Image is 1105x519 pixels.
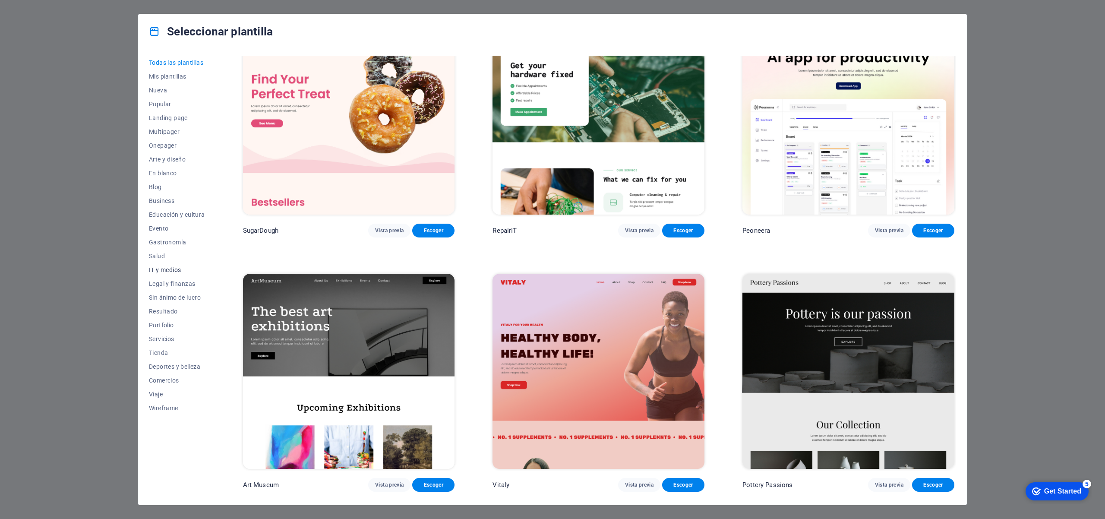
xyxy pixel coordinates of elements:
span: IT y medios [149,266,205,273]
span: Wireframe [149,405,205,411]
span: Landing page [149,114,205,121]
button: IT y medios [149,263,205,277]
div: 5 [64,2,73,10]
span: Blog [149,184,205,190]
button: Legal y finanzas [149,277,205,291]
p: SugarDough [243,226,278,235]
button: Nueva [149,83,205,97]
span: Viaje [149,391,205,398]
button: Evento [149,222,205,235]
span: Vista previa [625,481,654,488]
button: Vista previa [868,478,910,492]
span: Vista previa [375,481,404,488]
span: Vista previa [625,227,654,234]
span: Onepager [149,142,205,149]
span: Popular [149,101,205,108]
span: Escoger [919,227,947,234]
span: Servicios [149,335,205,342]
img: Pottery Passions [742,274,954,469]
span: Educación y cultura [149,211,205,218]
button: Mis plantillas [149,70,205,83]
span: Escoger [669,481,698,488]
div: Get Started [25,9,63,17]
button: Resultado [149,304,205,318]
span: Gastronomía [149,239,205,246]
button: Escoger [662,478,704,492]
button: Escoger [412,478,455,492]
p: Peoneera [742,226,770,235]
div: Get Started 5 items remaining, 0% complete [7,4,70,22]
img: Peoneera [742,19,954,215]
button: Landing page [149,111,205,125]
button: Sin ánimo de lucro [149,291,205,304]
span: Salud [149,253,205,259]
span: Tienda [149,349,205,356]
button: Educación y cultura [149,208,205,222]
span: Evento [149,225,205,232]
button: Portfolio [149,318,205,332]
button: Business [149,194,205,208]
span: Arte y diseño [149,156,205,163]
button: Vista previa [368,478,410,492]
button: Vista previa [368,224,410,237]
span: Vista previa [875,227,903,234]
button: Popular [149,97,205,111]
button: Vista previa [618,224,660,237]
span: Todas las plantillas [149,59,205,66]
span: Comercios [149,377,205,384]
button: Onepager [149,139,205,152]
p: Art Museum [243,481,279,489]
button: Servicios [149,332,205,346]
button: Blog [149,180,205,194]
button: En blanco [149,166,205,180]
img: Vitaly [493,274,704,469]
h4: Seleccionar plantilla [149,25,273,38]
button: Tienda [149,346,205,360]
span: Portfolio [149,322,205,329]
button: Vista previa [868,224,910,237]
button: Todas las plantillas [149,56,205,70]
span: Sin ánimo de lucro [149,294,205,301]
span: Deportes y belleza [149,363,205,370]
span: Business [149,197,205,204]
button: Multipager [149,125,205,139]
span: Escoger [669,227,698,234]
button: Gastronomía [149,235,205,249]
button: Vista previa [618,478,660,492]
span: Nueva [149,87,205,94]
img: Art Museum [243,274,455,469]
button: Salud [149,249,205,263]
button: Escoger [412,224,455,237]
span: En blanco [149,170,205,177]
img: SugarDough [243,19,455,215]
span: Legal y finanzas [149,280,205,287]
img: RepairIT [493,19,704,215]
span: Escoger [419,481,448,488]
span: Mis plantillas [149,73,205,80]
p: Vitaly [493,481,509,489]
p: Pottery Passions [742,481,792,489]
button: Arte y diseño [149,152,205,166]
span: Multipager [149,128,205,135]
span: Vista previa [875,481,903,488]
span: Resultado [149,308,205,315]
button: Deportes y belleza [149,360,205,373]
button: Escoger [912,478,954,492]
button: Wireframe [149,401,205,415]
p: RepairIT [493,226,517,235]
button: Escoger [662,224,704,237]
button: Viaje [149,387,205,401]
button: Escoger [912,224,954,237]
span: Escoger [419,227,448,234]
span: Vista previa [375,227,404,234]
button: Comercios [149,373,205,387]
span: Escoger [919,481,947,488]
